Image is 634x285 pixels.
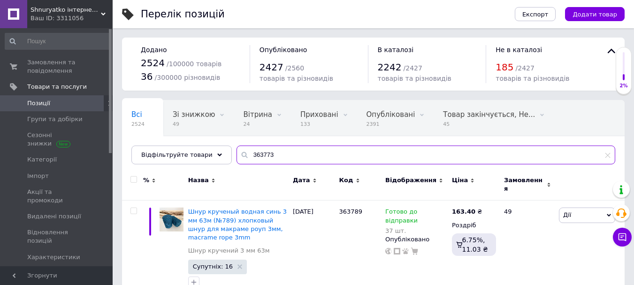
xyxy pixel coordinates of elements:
span: 185 [496,62,513,73]
span: Відображення [385,176,436,185]
span: Експорт [522,11,549,18]
button: Експорт [515,7,556,21]
div: 2% [616,83,631,89]
span: Супутніх: 16 [193,263,233,270]
span: Імпорт [27,172,49,180]
span: Код [339,176,353,185]
span: 2427 [260,62,283,73]
div: 37 шт. [385,227,447,234]
span: 49 [173,121,215,128]
span: товарів та різновидів [260,75,333,82]
img: Шнур крученый водная синь 3 мм 63м (№789) хлопковый шнур для макраме роуп 3мм, macrame rope 3mm [160,208,183,231]
span: товарів та різновидів [378,75,451,82]
span: / 2560 [285,64,304,72]
span: Товар закінчується, Не... [443,110,535,119]
span: / 100000 товарів [167,60,222,68]
span: Додано [141,46,167,54]
span: Не в каталозі [496,46,542,54]
span: Акції та промокоди [27,188,87,205]
span: % [143,176,149,185]
span: Групи та добірки [27,115,83,123]
span: товарів та різновидів [496,75,569,82]
a: Шнур крученый водная синь 3 мм 63м (№789) хлопковый шнур для макраме роуп 3мм, macrame rope 3mm [188,208,287,241]
span: Відновлення позицій [27,228,87,245]
a: Шнур кручений 3 мм 63м [188,246,270,255]
div: Перелік позицій [141,9,225,19]
span: Всі [131,110,142,119]
span: Додати товар [573,11,617,18]
span: В каталозі [378,46,414,54]
span: / 2427 [404,64,422,72]
span: Дата [293,176,310,185]
span: 2524 [131,121,145,128]
span: 24 [243,121,272,128]
span: 2391 [367,121,415,128]
span: Дії [563,211,571,218]
span: Приховані [300,110,338,119]
span: Вітрина [243,110,272,119]
b: 163.40 [452,208,475,215]
div: Опубліковано [385,235,447,244]
span: Замовлення [504,176,544,193]
span: 36 [141,71,153,82]
span: Позиції [27,99,50,108]
span: / 2427 [516,64,535,72]
span: Категорії [27,155,57,164]
span: Назва [188,176,209,185]
span: 2524 [141,57,165,69]
input: Пошук по назві позиції, артикулу і пошуковим запитам [237,146,615,164]
div: Ваш ID: 3311056 [31,14,113,23]
span: / 300000 різновидів [155,74,221,81]
span: Зі знижкою [173,110,215,119]
button: Додати товар [565,7,625,21]
span: Відфільтруйте товари [141,151,213,158]
button: Чат з покупцем [613,228,632,246]
input: Пошук [5,33,111,50]
div: Товар закінчується, Немає в наявності [434,100,554,136]
span: Готово до відправки [385,208,418,226]
div: ₴ [452,208,482,216]
span: Сезонні знижки [27,131,87,148]
span: Товари та послуги [27,83,87,91]
span: Опубліковані [367,110,415,119]
span: 45 [443,121,535,128]
span: Замовлення та повідомлення [27,58,87,75]
span: 363789 [339,208,362,215]
span: 6.75%, 11.03 ₴ [462,236,488,253]
span: Shnuryatko інтернет-магазин [31,6,101,14]
span: Останій товар [131,146,184,154]
span: Ціна [452,176,468,185]
span: 133 [300,121,338,128]
span: Характеристики [27,253,80,262]
div: Роздріб [452,221,496,230]
span: Опубліковано [260,46,307,54]
span: 2242 [378,62,402,73]
span: Видалені позиції [27,212,81,221]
